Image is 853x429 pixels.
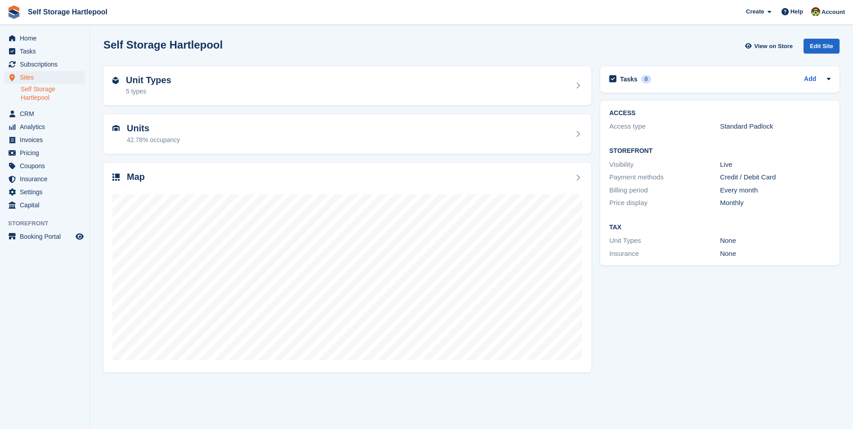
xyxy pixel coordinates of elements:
[804,39,840,57] a: Edit Site
[20,199,74,211] span: Capital
[8,219,89,228] span: Storefront
[4,199,85,211] a: menu
[4,71,85,84] a: menu
[103,163,591,373] a: Map
[103,114,591,154] a: Units 42.78% occupancy
[720,236,831,246] div: None
[20,147,74,159] span: Pricing
[126,75,171,85] h2: Unit Types
[4,134,85,146] a: menu
[20,186,74,198] span: Settings
[609,198,720,208] div: Price display
[720,172,831,183] div: Credit / Debit Card
[20,121,74,133] span: Analytics
[21,85,85,102] a: Self Storage Hartlepool
[112,174,120,181] img: map-icn-33ee37083ee616e46c38cad1a60f524a97daa1e2b2c8c0bc3eb3415660979fc1.svg
[804,74,816,85] a: Add
[4,32,85,45] a: menu
[126,87,171,96] div: 5 types
[127,123,180,134] h2: Units
[20,134,74,146] span: Invoices
[811,7,820,16] img: Woods Removals
[4,45,85,58] a: menu
[103,66,591,106] a: Unit Types 5 types
[4,121,85,133] a: menu
[804,39,840,54] div: Edit Site
[20,230,74,243] span: Booking Portal
[609,185,720,196] div: Billing period
[4,58,85,71] a: menu
[7,5,21,19] img: stora-icon-8386f47178a22dfd0bd8f6a31ec36ba5ce8667c1dd55bd0f319d3a0aa187defe.svg
[24,4,111,19] a: Self Storage Hartlepool
[720,185,831,196] div: Every month
[609,224,831,231] h2: Tax
[609,121,720,132] div: Access type
[720,160,831,170] div: Live
[112,125,120,131] img: unit-icn-7be61d7bf1b0ce9d3e12c5938cc71ed9869f7b940bace4675aadf7bd6d80202e.svg
[4,160,85,172] a: menu
[720,121,831,132] div: Standard Padlock
[20,173,74,185] span: Insurance
[790,7,803,16] span: Help
[20,107,74,120] span: CRM
[74,231,85,242] a: Preview store
[720,249,831,259] div: None
[20,32,74,45] span: Home
[609,236,720,246] div: Unit Types
[754,42,793,51] span: View on Store
[609,160,720,170] div: Visibility
[609,147,831,155] h2: Storefront
[20,45,74,58] span: Tasks
[641,75,652,83] div: 0
[4,186,85,198] a: menu
[620,75,638,83] h2: Tasks
[20,58,74,71] span: Subscriptions
[127,135,180,145] div: 42.78% occupancy
[20,71,74,84] span: Sites
[609,172,720,183] div: Payment methods
[720,198,831,208] div: Monthly
[103,39,223,51] h2: Self Storage Hartlepool
[112,77,119,84] img: unit-type-icn-2b2737a686de81e16bb02015468b77c625bbabd49415b5ef34ead5e3b44a266d.svg
[744,39,796,54] a: View on Store
[609,249,720,259] div: Insurance
[4,173,85,185] a: menu
[4,107,85,120] a: menu
[746,7,764,16] span: Create
[609,110,831,117] h2: ACCESS
[4,230,85,243] a: menu
[127,172,145,182] h2: Map
[822,8,845,17] span: Account
[20,160,74,172] span: Coupons
[4,147,85,159] a: menu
